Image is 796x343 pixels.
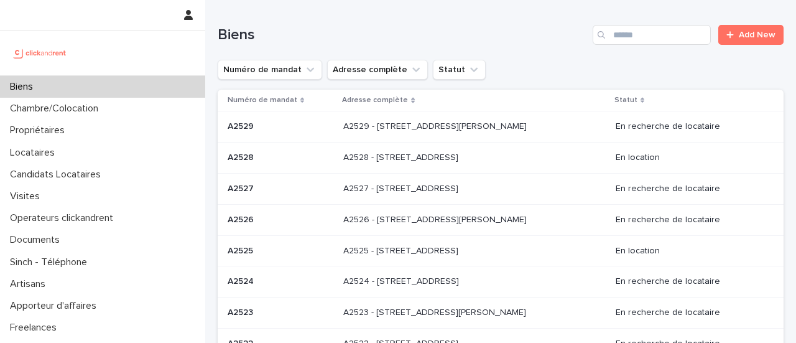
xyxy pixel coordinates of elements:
p: A2526 - [STREET_ADDRESS][PERSON_NAME] [343,212,529,225]
p: En recherche de locataire [616,184,764,194]
p: Adresse complète [342,93,408,107]
p: Candidats Locataires [5,169,111,181]
p: Documents [5,234,70,246]
p: Sinch - Téléphone [5,256,97,268]
input: Search [593,25,711,45]
p: Chambre/Colocation [5,103,108,115]
tr: A2525A2525 A2525 - [STREET_ADDRESS]A2525 - [STREET_ADDRESS] En location [218,235,784,266]
p: Visites [5,190,50,202]
p: Numéro de mandat [228,93,297,107]
p: A2527 [228,181,256,194]
p: Operateurs clickandrent [5,212,123,224]
p: En recherche de locataire [616,276,764,287]
span: Add New [739,31,775,39]
p: Propriétaires [5,125,75,136]
p: A2524 [228,274,256,287]
button: Numéro de mandat [218,60,322,80]
p: A2523 [228,305,256,318]
p: A2525 - [STREET_ADDRESS] [343,243,461,256]
p: En recherche de locataire [616,121,764,132]
tr: A2527A2527 A2527 - [STREET_ADDRESS]A2527 - [STREET_ADDRESS] En recherche de locataire [218,173,784,204]
p: A2527 - [STREET_ADDRESS] [343,181,461,194]
p: Apporteur d'affaires [5,300,106,312]
h1: Biens [218,26,588,44]
a: Add New [718,25,784,45]
img: UCB0brd3T0yccxBKYDjQ [10,40,70,65]
p: A2529 [228,119,256,132]
p: En recherche de locataire [616,308,764,318]
tr: A2523A2523 A2523 - [STREET_ADDRESS][PERSON_NAME]A2523 - [STREET_ADDRESS][PERSON_NAME] En recherch... [218,298,784,329]
p: A2526 [228,212,256,225]
tr: A2528A2528 A2528 - [STREET_ADDRESS]A2528 - [STREET_ADDRESS] En location [218,143,784,174]
p: Locataires [5,147,65,159]
p: A2528 [228,150,256,163]
button: Adresse complète [327,60,428,80]
p: Statut [614,93,637,107]
p: A2525 [228,243,256,256]
p: A2528 - [STREET_ADDRESS] [343,150,461,163]
p: En location [616,153,764,163]
tr: A2526A2526 A2526 - [STREET_ADDRESS][PERSON_NAME]A2526 - [STREET_ADDRESS][PERSON_NAME] En recherch... [218,204,784,235]
p: A2529 - 14 rue Honoré de Balzac, Garges-lès-Gonesse 95140 [343,119,529,132]
p: En recherche de locataire [616,215,764,225]
tr: A2524A2524 A2524 - [STREET_ADDRESS]A2524 - [STREET_ADDRESS] En recherche de locataire [218,266,784,298]
p: En location [616,246,764,256]
button: Statut [433,60,486,80]
p: A2523 - 18 quai Alphonse Le Gallo, Boulogne-Billancourt 92100 [343,305,529,318]
tr: A2529A2529 A2529 - [STREET_ADDRESS][PERSON_NAME]A2529 - [STREET_ADDRESS][PERSON_NAME] En recherch... [218,111,784,143]
p: Freelances [5,322,67,334]
p: A2524 - [STREET_ADDRESS] [343,274,461,287]
p: Biens [5,81,43,93]
p: Artisans [5,278,55,290]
